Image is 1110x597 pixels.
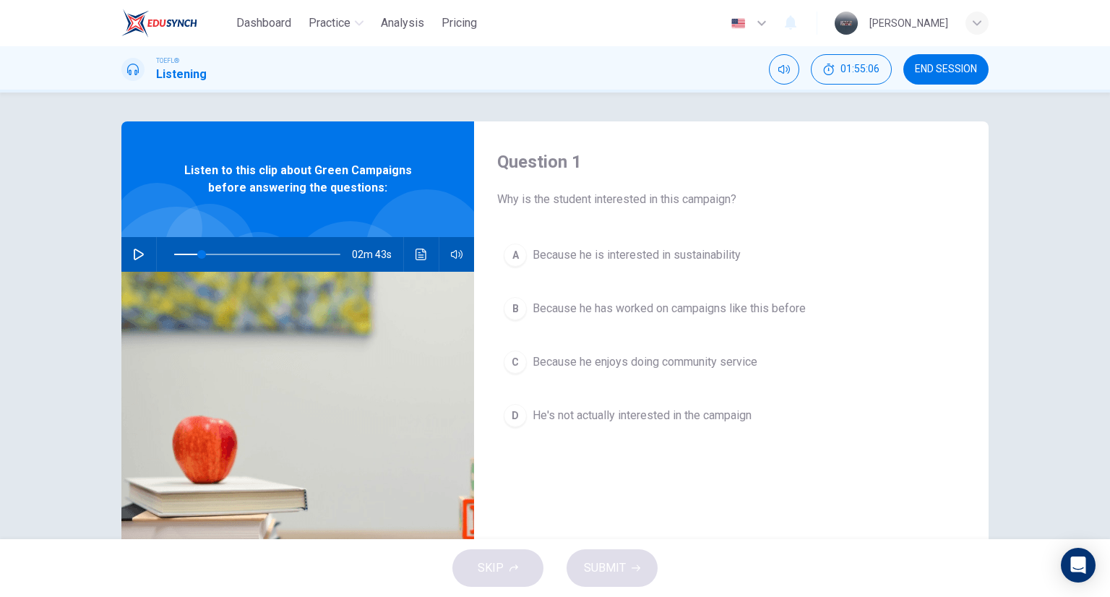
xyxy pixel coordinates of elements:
[504,404,527,427] div: D
[231,10,297,36] button: Dashboard
[811,54,892,85] button: 01:55:06
[504,244,527,267] div: A
[303,10,369,36] button: Practice
[769,54,799,85] div: Mute
[497,191,965,208] span: Why is the student interested in this campaign?
[436,10,483,36] button: Pricing
[375,10,430,36] button: Analysis
[840,64,879,75] span: 01:55:06
[121,9,197,38] img: EduSynch logo
[156,56,179,66] span: TOEFL®
[504,351,527,374] div: C
[236,14,291,32] span: Dashboard
[811,54,892,85] div: Hide
[533,300,806,317] span: Because he has worked on campaigns like this before
[915,64,977,75] span: END SESSION
[352,237,403,272] span: 02m 43s
[533,353,757,371] span: Because he enjoys doing community service
[497,237,965,273] button: ABecause he is interested in sustainability
[504,297,527,320] div: B
[121,9,231,38] a: EduSynch logo
[381,14,424,32] span: Analysis
[410,237,433,272] button: Click to see the audio transcription
[1061,548,1096,583] div: Open Intercom Messenger
[903,54,989,85] button: END SESSION
[497,150,965,173] h4: Question 1
[442,14,477,32] span: Pricing
[533,246,741,264] span: Because he is interested in sustainability
[497,344,965,380] button: CBecause he enjoys doing community service
[168,162,427,197] span: Listen to this clip about Green Campaigns before answering the questions:
[156,66,207,83] h1: Listening
[835,12,858,35] img: Profile picture
[533,407,752,424] span: He's not actually interested in the campaign
[497,398,965,434] button: DHe's not actually interested in the campaign
[309,14,350,32] span: Practice
[729,18,747,29] img: en
[869,14,948,32] div: [PERSON_NAME]
[497,291,965,327] button: BBecause he has worked on campaigns like this before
